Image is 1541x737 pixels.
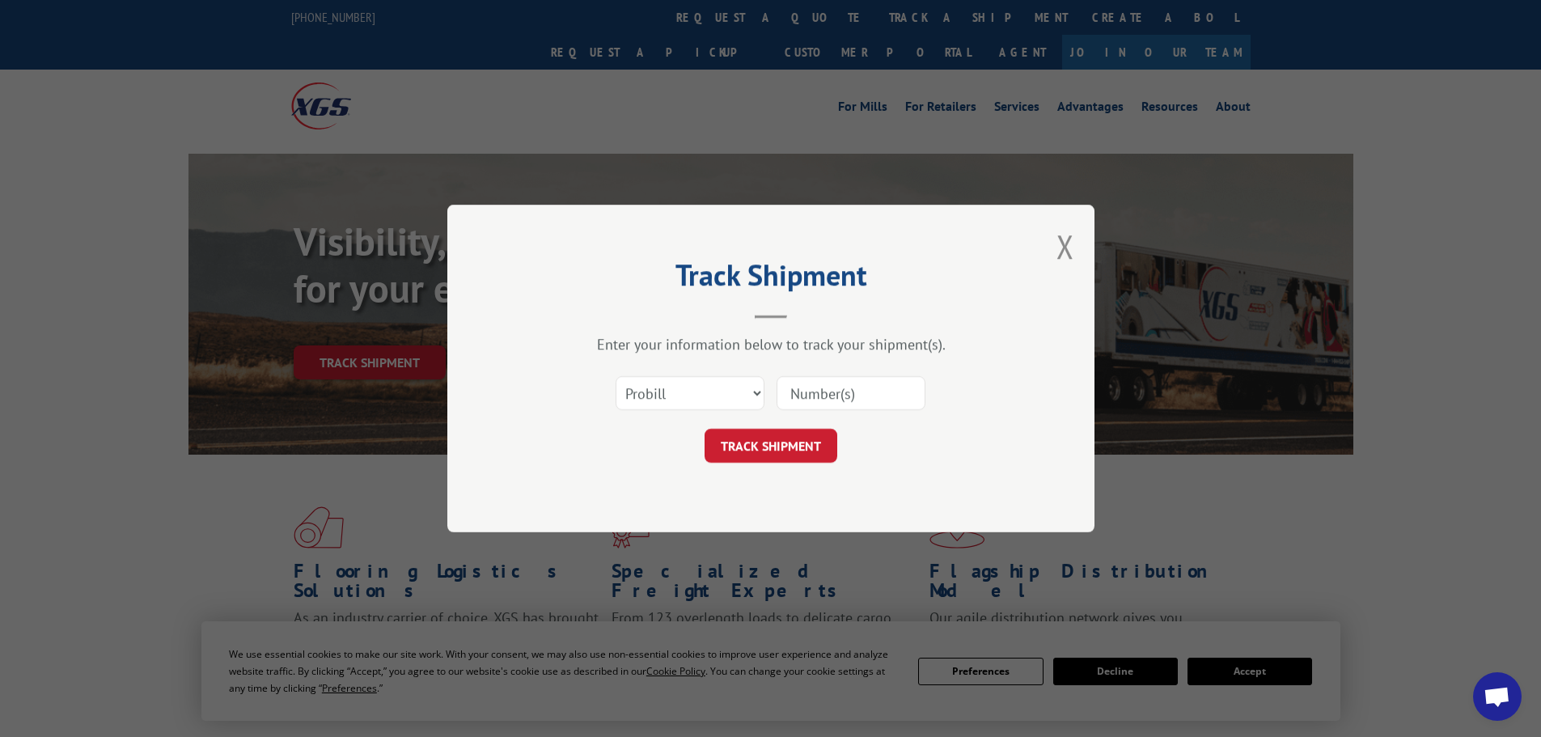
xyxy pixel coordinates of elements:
a: Open chat [1473,672,1522,721]
input: Number(s) [777,376,925,410]
div: Enter your information below to track your shipment(s). [528,335,1014,354]
button: Close modal [1056,225,1074,268]
button: TRACK SHIPMENT [705,429,837,463]
h2: Track Shipment [528,264,1014,294]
